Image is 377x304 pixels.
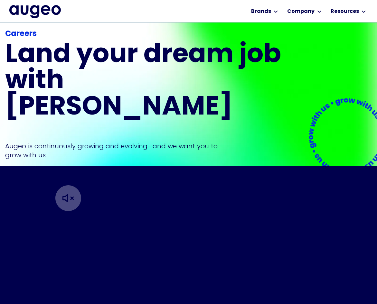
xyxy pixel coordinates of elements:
h1: Land your dream job﻿ with [PERSON_NAME] [5,42,283,121]
p: Augeo is continuously growing and evolving—and we want you to grow with us. [5,142,227,160]
strong: Careers [5,30,37,38]
div: Resources [331,8,359,15]
div: Company [287,8,315,15]
img: Augeo's full logo in midnight blue. [9,5,61,18]
div: Brands [251,8,271,15]
a: home [9,5,61,18]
